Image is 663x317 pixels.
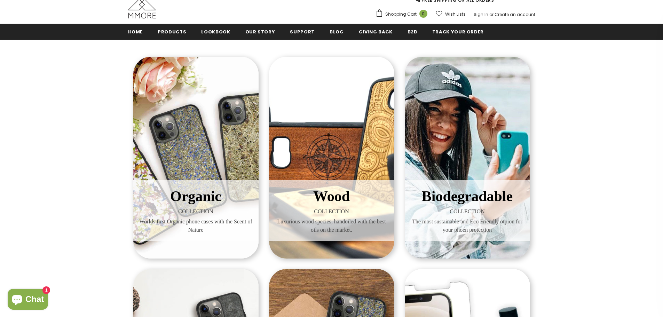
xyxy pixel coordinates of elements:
[419,10,427,18] span: 0
[410,207,525,216] span: COLLECTION
[385,11,417,18] span: Shopping Cart
[290,29,315,35] span: support
[128,29,143,35] span: Home
[274,217,389,234] span: Luxurious wood species, handoiled with the best oils on the market.
[170,188,221,204] span: Organic
[474,11,488,17] a: Sign In
[410,217,525,234] span: The most sustainable and Eco Friendly otpion for your phoen protection
[290,24,315,39] a: support
[330,24,344,39] a: Blog
[158,24,186,39] a: Products
[128,24,143,39] a: Home
[158,29,186,35] span: Products
[201,24,230,39] a: Lookbook
[139,217,253,234] span: Worlds first Organic phone cases with the Scent of Nature
[495,11,535,17] a: Create an account
[359,29,393,35] span: Giving back
[408,24,417,39] a: B2B
[422,188,513,204] span: Biodegradable
[408,29,417,35] span: B2B
[245,29,275,35] span: Our Story
[445,11,466,18] span: Wish Lists
[330,29,344,35] span: Blog
[489,11,494,17] span: or
[139,207,253,216] span: COLLECTION
[245,24,275,39] a: Our Story
[6,289,50,311] inbox-online-store-chat: Shopify online store chat
[201,29,230,35] span: Lookbook
[376,9,431,19] a: Shopping Cart 0
[432,29,484,35] span: Track your order
[313,188,350,204] span: Wood
[274,207,389,216] span: COLLECTION
[436,8,466,20] a: Wish Lists
[432,24,484,39] a: Track your order
[359,24,393,39] a: Giving back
